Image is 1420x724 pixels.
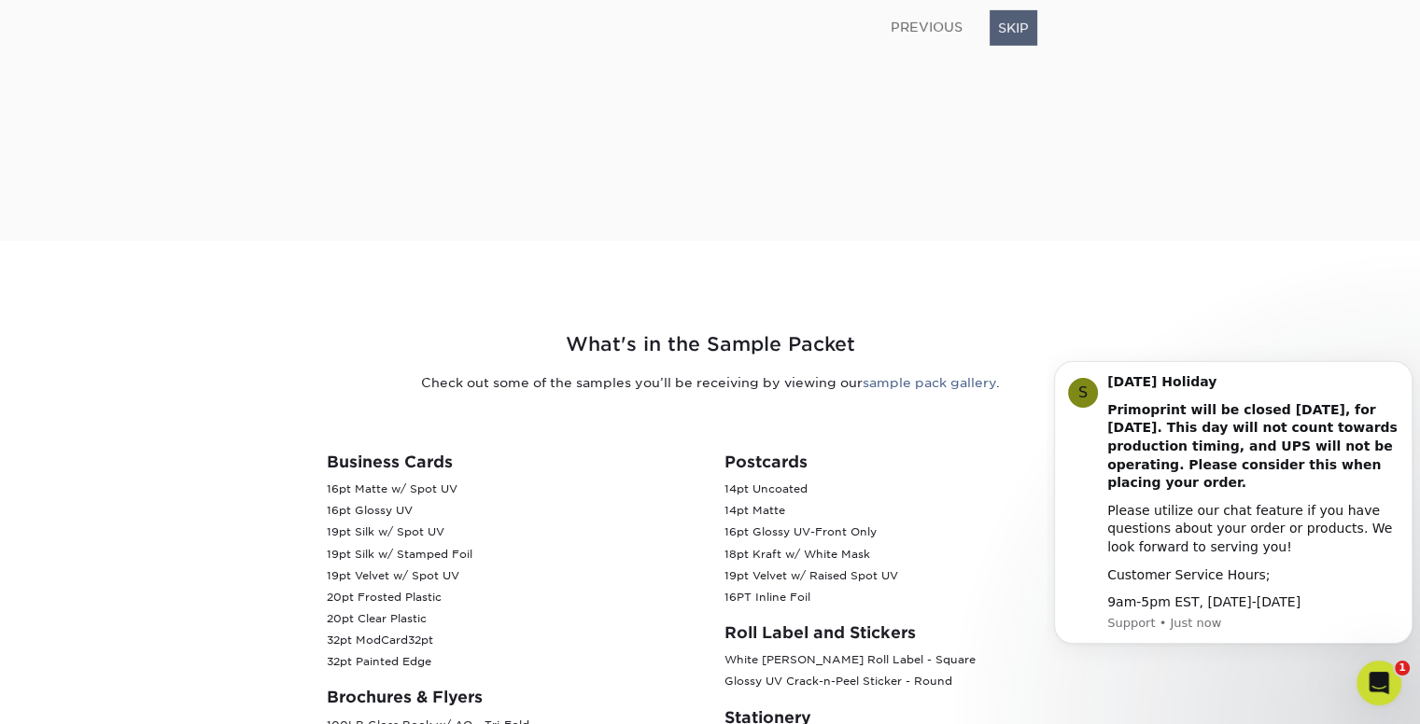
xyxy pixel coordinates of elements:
h3: Roll Label and Stickers [724,623,1094,642]
a: sample pack gallery [863,375,996,390]
span: 1 [1395,661,1410,675]
h3: Postcards [724,452,1094,471]
h3: Brochures & Flyers [327,688,696,706]
p: Check out some of the samples you’ll be receiving by viewing our . [164,373,1257,392]
iframe: Intercom notifications message [1047,334,1420,674]
h2: What's in the Sample Packet [164,330,1257,359]
p: White [PERSON_NAME] Roll Label - Square Glossy UV Crack-n-Peel Sticker - Round [724,649,1094,692]
iframe: Intercom live chat [1357,661,1401,705]
p: 14pt Uncoated 14pt Matte 16pt Glossy UV-Front Only 18pt Kraft w/ White Mask 19pt Velvet w/ Raised... [724,479,1094,608]
a: PREVIOUS [883,12,970,42]
p: 16pt Matte w/ Spot UV 16pt Glossy UV 19pt Silk w/ Spot UV 19pt Silk w/ Stamped Foil 19pt Velvet w... [327,479,696,673]
a: SKIP [990,10,1037,46]
h3: Business Cards [327,452,696,471]
iframe: Google Customer Reviews [5,667,159,717]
